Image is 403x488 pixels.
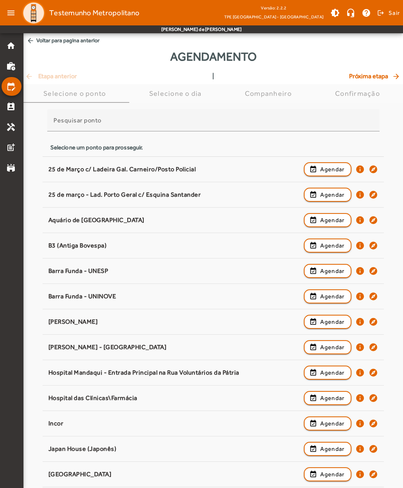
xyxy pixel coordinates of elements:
div: [PERSON_NAME] [48,318,300,326]
mat-icon: info [355,317,365,327]
mat-icon: perm_contact_calendar [6,102,16,111]
button: Agendar [304,289,352,303]
mat-icon: explore [369,190,378,199]
div: Selecione o dia [149,90,205,97]
div: Confirmação [335,90,383,97]
mat-icon: post_add [6,143,16,152]
mat-icon: explore [369,165,378,174]
span: Agendamento [170,48,257,65]
mat-icon: stadium [6,163,16,172]
mat-icon: explore [369,470,378,479]
div: Barra Funda - UNESP [48,267,300,275]
button: Agendar [304,162,352,176]
span: Agendar [320,215,345,225]
mat-icon: info [355,241,365,250]
mat-icon: menu [3,5,19,21]
mat-icon: info [355,190,365,199]
mat-icon: work_history [6,61,16,71]
mat-icon: explore [369,266,378,276]
button: Agendar [304,188,352,202]
button: Agendar [304,264,352,278]
mat-icon: explore [369,215,378,225]
span: | [212,72,214,81]
mat-icon: info [355,343,365,352]
mat-icon: info [355,393,365,403]
mat-icon: edit_calendar [6,82,16,91]
div: Japan House (Japonês) [48,445,300,453]
div: Aquário de [GEOGRAPHIC_DATA] [48,216,300,224]
span: Testemunho Metropolitano [49,7,139,19]
span: Agendar [320,190,345,199]
span: Agendar [320,317,345,327]
button: Agendar [304,416,352,431]
button: Agendar [304,391,352,405]
button: Agendar [304,213,352,227]
mat-icon: info [355,419,365,428]
button: Agendar [304,340,352,354]
mat-icon: explore [369,343,378,352]
div: [PERSON_NAME] - [GEOGRAPHIC_DATA] [48,343,300,352]
span: Próxima etapa [349,72,401,81]
span: Agendar [320,470,345,479]
div: 25 de Março c/ Ladeira Gal. Carneiro/Posto Policial [48,165,300,174]
mat-icon: arrow_forward [392,72,401,80]
mat-icon: explore [369,419,378,428]
span: Agendar [320,393,345,403]
mat-icon: explore [369,317,378,327]
mat-icon: info [355,165,365,174]
div: Hospital das Clínicas\Farmácia [48,394,300,402]
span: Agendar [320,444,345,454]
mat-icon: home [6,41,16,50]
mat-label: Pesquisar ponto [53,117,102,124]
mat-icon: info [355,215,365,225]
button: Agendar [304,315,352,329]
button: Sair [376,7,400,19]
span: Agendar [320,419,345,428]
span: Agendar [320,266,345,276]
div: Incor [48,420,300,428]
span: Agendar [320,241,345,250]
div: Versão: 2.2.2 [224,3,323,13]
mat-icon: explore [369,368,378,377]
span: TPE [GEOGRAPHIC_DATA] - [GEOGRAPHIC_DATA] [224,13,323,21]
mat-icon: info [355,470,365,479]
mat-icon: info [355,266,365,276]
mat-icon: info [355,368,365,377]
mat-icon: explore [369,393,378,403]
mat-icon: explore [369,292,378,301]
mat-icon: info [355,444,365,454]
a: Testemunho Metropolitano [19,1,139,25]
button: Agendar [304,467,352,481]
div: B3 (Antiga Bovespa) [48,242,300,250]
span: Agendar [320,368,345,377]
mat-icon: arrow_back [27,37,34,45]
div: [GEOGRAPHIC_DATA] [48,470,300,479]
button: Agendar [304,366,352,380]
mat-icon: explore [369,241,378,250]
mat-icon: info [355,292,365,301]
button: Agendar [304,239,352,253]
div: Selecione um ponto para prosseguir. [50,143,376,152]
div: Hospital Mandaqui - Entrada Principal na Rua Voluntários da Pátria [48,369,300,377]
div: Selecione o ponto [43,90,109,97]
button: Agendar [304,442,352,456]
span: Voltar para pagina anterior [23,33,403,48]
span: Agendar [320,343,345,352]
img: Logo TPE [22,1,45,25]
div: Companheiro [245,90,295,97]
div: 25 de março - Lad. Porto Geral c/ Esquina Santander [48,191,300,199]
span: Agendar [320,165,345,174]
span: Agendar [320,292,345,301]
span: Sair [389,7,400,19]
mat-icon: explore [369,444,378,454]
div: Barra Funda - UNINOVE [48,292,300,301]
mat-icon: handyman [6,122,16,132]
